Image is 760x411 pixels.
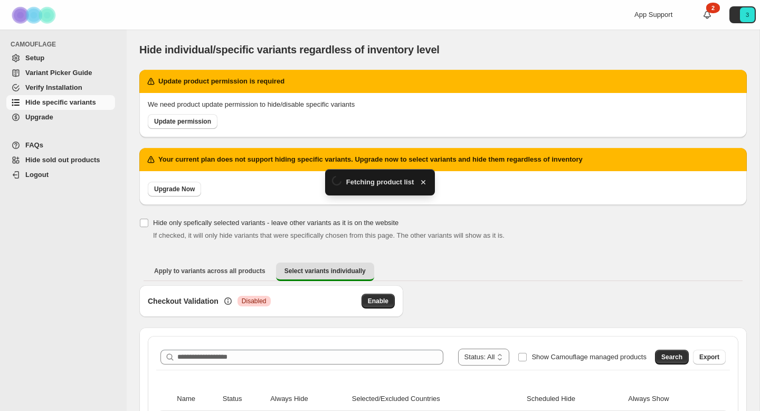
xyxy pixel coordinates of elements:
[242,297,267,305] span: Disabled
[148,114,217,129] a: Update permission
[699,353,719,361] span: Export
[25,69,92,77] span: Variant Picker Guide
[153,231,505,239] span: If checked, it will only hide variants that were specifically chosen from this page. The other va...
[6,95,115,110] a: Hide specific variants
[148,100,355,108] span: We need product update permission to hide/disable specific variants
[25,156,100,164] span: Hide sold out products
[6,66,115,80] a: Variant Picker Guide
[746,12,749,18] text: 3
[693,350,726,365] button: Export
[655,350,689,365] button: Search
[146,263,274,279] button: Apply to variants across all products
[11,40,119,49] span: CAMOUFLAGE
[284,267,366,275] span: Select variants individually
[661,353,682,361] span: Search
[174,387,219,411] th: Name
[25,171,49,179] span: Logout
[634,11,672,18] span: App Support
[6,110,115,125] a: Upgrade
[25,54,44,62] span: Setup
[706,3,720,13] div: 2
[368,297,388,305] span: Enable
[139,44,440,55] span: Hide individual/specific variants regardless of inventory level
[25,98,96,106] span: Hide specific variants
[6,167,115,182] a: Logout
[740,7,755,22] span: Avatar with initials 3
[25,83,82,91] span: Verify Installation
[531,353,647,361] span: Show Camouflage managed products
[276,263,374,281] button: Select variants individually
[362,294,395,309] button: Enable
[524,387,625,411] th: Scheduled Hide
[267,387,349,411] th: Always Hide
[346,177,414,188] span: Fetching product list
[6,80,115,95] a: Verify Installation
[625,387,712,411] th: Always Show
[154,117,211,126] span: Update permission
[349,387,524,411] th: Selected/Excluded Countries
[154,267,265,275] span: Apply to variants across all products
[220,387,267,411] th: Status
[729,6,756,23] button: Avatar with initials 3
[702,10,712,20] a: 2
[6,51,115,66] a: Setup
[8,1,61,30] img: Camouflage
[153,219,398,227] span: Hide only spefically selected variants - leave other variants as it is on the website
[25,113,53,121] span: Upgrade
[158,76,284,87] h2: Update product permission is required
[25,141,43,149] span: FAQs
[148,182,201,197] a: Upgrade Now
[154,185,195,193] span: Upgrade Now
[158,154,583,165] h2: Your current plan does not support hiding specific variants. Upgrade now to select variants and h...
[6,153,115,167] a: Hide sold out products
[148,296,218,306] h3: Checkout Validation
[6,138,115,153] a: FAQs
